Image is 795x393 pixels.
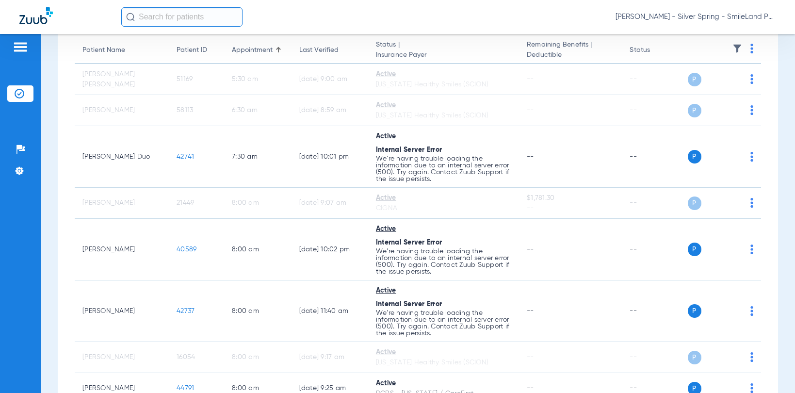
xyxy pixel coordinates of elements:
td: [DATE] 9:07 AM [292,188,368,219]
td: [DATE] 10:02 PM [292,219,368,280]
span: 51169 [177,76,193,82]
div: Active [376,193,511,203]
span: 42741 [177,153,194,160]
div: Active [376,286,511,296]
td: 6:30 AM [224,95,292,126]
img: Search Icon [126,13,135,21]
td: [DATE] 9:00 AM [292,64,368,95]
td: [DATE] 10:01 PM [292,126,368,188]
img: group-dot-blue.svg [750,198,753,208]
td: -- [622,126,687,188]
td: -- [622,188,687,219]
div: Appointment [232,45,284,55]
span: P [688,351,701,364]
th: Status [622,37,687,64]
td: -- [622,219,687,280]
span: P [688,150,701,164]
div: Active [376,378,511,389]
td: 8:00 AM [224,188,292,219]
td: [DATE] 8:59 AM [292,95,368,126]
img: hamburger-icon [13,41,28,53]
span: -- [527,107,534,114]
div: Active [376,224,511,234]
td: [PERSON_NAME] [75,188,169,219]
td: 8:00 AM [224,280,292,342]
td: [PERSON_NAME] [PERSON_NAME] [75,64,169,95]
span: -- [527,308,534,314]
span: -- [527,246,534,253]
td: [PERSON_NAME] [75,342,169,373]
td: 5:30 AM [224,64,292,95]
p: We’re having trouble loading the information due to an internal server error (500). Try again. Co... [376,155,511,182]
td: 8:00 AM [224,219,292,280]
span: P [688,243,701,256]
iframe: Chat Widget [746,346,795,393]
div: [US_STATE] Healthy Smiles (SCION) [376,111,511,121]
span: Insurance Payer [376,50,511,60]
span: 58113 [177,107,193,114]
td: -- [622,64,687,95]
img: group-dot-blue.svg [750,74,753,84]
div: Patient ID [177,45,216,55]
span: 44791 [177,385,194,392]
img: group-dot-blue.svg [750,306,753,316]
div: Patient ID [177,45,207,55]
td: -- [622,342,687,373]
div: CIGNA [376,203,511,213]
td: -- [622,280,687,342]
span: P [688,104,701,117]
td: [PERSON_NAME] [75,95,169,126]
span: Internal Server Error [376,147,442,153]
span: 40589 [177,246,196,253]
img: group-dot-blue.svg [750,44,753,53]
img: group-dot-blue.svg [750,152,753,162]
div: Active [376,100,511,111]
td: 7:30 AM [224,126,292,188]
img: group-dot-blue.svg [750,245,753,254]
div: Active [376,347,511,358]
p: We’re having trouble loading the information due to an internal server error (500). Try again. Co... [376,310,511,337]
img: group-dot-blue.svg [750,105,753,115]
input: Search for patients [121,7,243,27]
span: -- [527,76,534,82]
span: 16054 [177,354,195,360]
img: filter.svg [732,44,742,53]
span: $1,781.30 [527,193,614,203]
div: Patient Name [82,45,161,55]
p: We’re having trouble loading the information due to an internal server error (500). Try again. Co... [376,248,511,275]
div: Patient Name [82,45,125,55]
span: -- [527,203,614,213]
th: Remaining Benefits | [519,37,622,64]
td: [DATE] 9:17 AM [292,342,368,373]
td: 8:00 AM [224,342,292,373]
span: P [688,73,701,86]
span: P [688,196,701,210]
div: Last Verified [299,45,339,55]
span: 21449 [177,199,194,206]
span: Internal Server Error [376,239,442,246]
td: [PERSON_NAME] Duo [75,126,169,188]
span: -- [527,354,534,360]
img: Zuub Logo [19,7,53,24]
div: [US_STATE] Healthy Smiles (SCION) [376,80,511,90]
span: [PERSON_NAME] - Silver Spring - SmileLand PD [616,12,776,22]
td: [PERSON_NAME] [75,219,169,280]
span: 42737 [177,308,195,314]
span: Internal Server Error [376,301,442,308]
td: [PERSON_NAME] [75,280,169,342]
div: Active [376,69,511,80]
th: Status | [368,37,519,64]
div: Active [376,131,511,142]
span: -- [527,153,534,160]
div: [US_STATE] Healthy Smiles (SCION) [376,358,511,368]
div: Last Verified [299,45,360,55]
span: Deductible [527,50,614,60]
td: [DATE] 11:40 AM [292,280,368,342]
span: P [688,304,701,318]
span: -- [527,385,534,392]
td: -- [622,95,687,126]
div: Appointment [232,45,273,55]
